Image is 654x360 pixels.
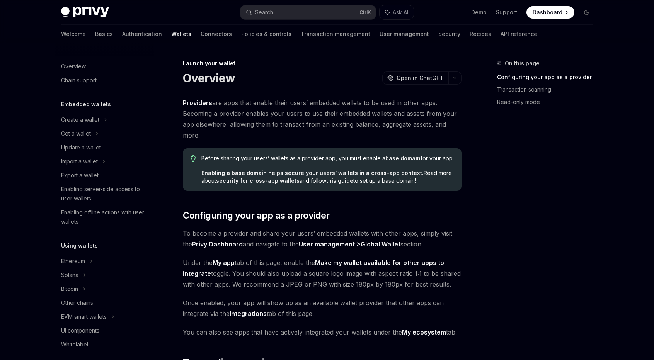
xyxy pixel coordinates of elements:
span: To become a provider and share your users’ embedded wallets with other apps, simply visit the and... [183,228,462,250]
a: Connectors [201,25,232,43]
a: Enabling offline actions with user wallets [55,205,154,229]
h5: Embedded wallets [61,100,111,109]
a: this guide [326,177,353,184]
div: Other chains [61,298,93,307]
a: Whitelabel [55,338,154,352]
a: UI components [55,324,154,338]
button: Search...CtrlK [240,5,376,19]
button: Open in ChatGPT [382,71,448,85]
div: UI components [61,326,99,335]
span: On this page [505,59,540,68]
a: Support [496,8,517,16]
div: Chain support [61,76,97,85]
div: Enabling server-side access to user wallets [61,185,149,203]
a: My ecosystem [402,328,446,336]
div: Bitcoin [61,284,78,294]
span: are apps that enable their users’ embedded wallets to be used in other apps. Becoming a provider ... [183,97,462,141]
span: You can also see apps that have actively integrated your wallets under the tab. [183,327,462,338]
button: Ask AI [380,5,414,19]
a: User management [380,25,429,43]
a: Global Wallet [361,240,400,248]
div: Search... [255,8,277,17]
div: Export a wallet [61,171,99,180]
a: Welcome [61,25,86,43]
span: Ask AI [393,8,408,16]
div: Get a wallet [61,129,91,138]
div: Enabling offline actions with user wallets [61,208,149,226]
a: Export a wallet [55,168,154,182]
a: security for cross-app wallets [216,177,300,184]
a: Integrations [230,310,267,318]
span: Dashboard [533,8,562,16]
div: EVM smart wallets [61,312,107,321]
div: Whitelabel [61,340,88,349]
a: Enabling server-side access to user wallets [55,182,154,205]
a: Authentication [122,25,162,43]
a: Other chains [55,296,154,310]
div: Update a wallet [61,143,101,152]
a: Basics [95,25,113,43]
a: Configuring your app as a provider [497,71,599,83]
span: Read more about and follow to set up a base domain! [201,169,454,185]
span: Under the tab of this page, enable the toggle. You should also upload a square logo image with as... [183,257,462,290]
strong: Privy Dashboard [192,240,243,248]
a: Update a wallet [55,141,154,155]
a: Recipes [470,25,491,43]
a: Overview [55,59,154,73]
strong: Providers [183,99,212,107]
a: My app [213,259,235,267]
strong: Enabling a base domain helps secure your users’ wallets in a cross-app context. [201,170,424,176]
a: Dashboard [526,6,574,19]
span: Ctrl K [359,9,371,15]
div: Solana [61,270,78,280]
a: Wallets [171,25,191,43]
a: Chain support [55,73,154,87]
a: API reference [501,25,537,43]
svg: Tip [191,155,196,162]
img: dark logo [61,7,109,18]
a: Policies & controls [241,25,291,43]
a: Security [438,25,460,43]
div: Ethereum [61,256,85,266]
h1: Overview [183,71,235,85]
a: Read-only mode [497,96,599,108]
div: Overview [61,62,86,71]
strong: My ecosystem [402,328,446,336]
a: Demo [471,8,487,16]
span: Open in ChatGPT [397,74,444,82]
span: Before sharing your users’ wallets as a provider app, you must enable a for your app. [201,155,454,162]
button: Toggle dark mode [581,6,593,19]
div: Create a wallet [61,115,99,124]
strong: Make my wallet available for other apps to integrate [183,259,444,277]
strong: User management > [299,240,400,248]
a: Transaction scanning [497,83,599,96]
strong: base domain [385,155,421,161]
a: Transaction management [301,25,370,43]
span: Once enabled, your app will show up as an available wallet provider that other apps can integrate... [183,297,462,319]
div: Import a wallet [61,157,98,166]
h5: Using wallets [61,241,98,250]
span: Configuring your app as a provider [183,209,330,222]
div: Launch your wallet [183,59,462,67]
